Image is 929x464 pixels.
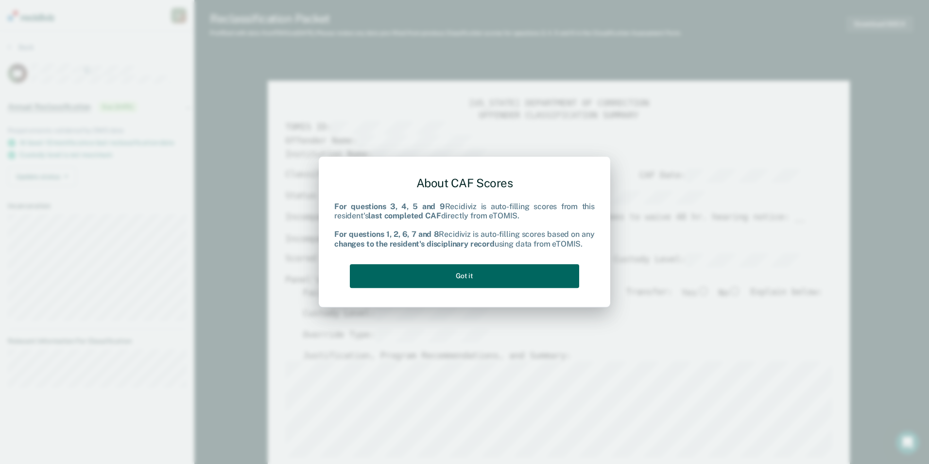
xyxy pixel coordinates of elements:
[334,239,495,249] b: changes to the resident's disciplinary record
[334,230,439,239] b: For questions 1, 2, 6, 7 and 8
[350,264,579,288] button: Got it
[334,202,445,211] b: For questions 3, 4, 5 and 9
[334,168,595,198] div: About CAF Scores
[334,202,595,249] div: Recidiviz is auto-filling scores from this resident's directly from eTOMIS. Recidiviz is auto-fil...
[368,211,441,220] b: last completed CAF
